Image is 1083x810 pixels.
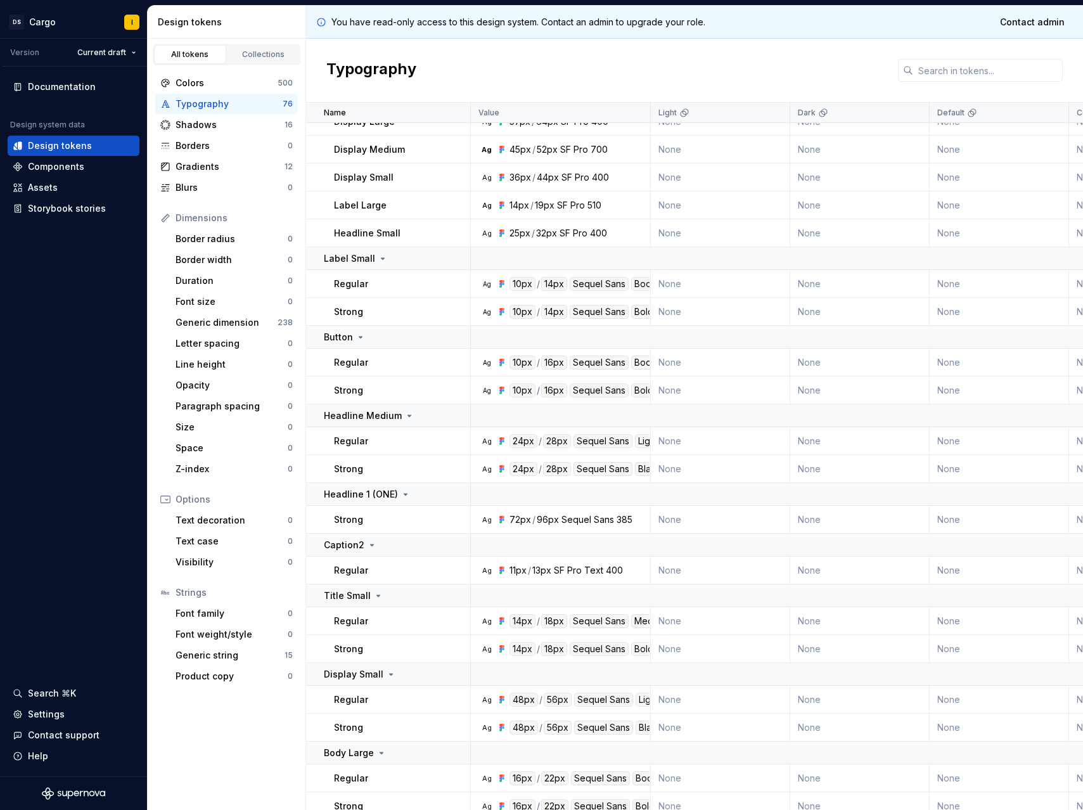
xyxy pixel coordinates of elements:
[29,16,56,29] div: Cargo
[651,714,790,742] td: None
[528,564,531,577] div: /
[790,506,930,534] td: None
[930,164,1069,191] td: None
[537,383,540,397] div: /
[9,15,24,30] div: DS
[10,120,85,130] div: Design system data
[635,434,686,448] div: Light Head
[570,277,629,291] div: Sequel Sans
[651,427,790,455] td: None
[482,228,492,238] div: Ag
[651,376,790,404] td: None
[636,693,687,707] div: Light Head
[8,704,139,724] a: Settings
[176,358,288,371] div: Line height
[324,589,371,602] p: Title Small
[176,316,278,329] div: Generic dimension
[176,119,285,131] div: Shadows
[155,94,298,114] a: Typography76
[651,506,790,534] td: None
[651,686,790,714] td: None
[324,668,383,681] p: Display Small
[570,614,629,628] div: Sequel Sans
[537,356,540,370] div: /
[288,443,293,453] div: 0
[509,564,527,577] div: 11px
[288,276,293,286] div: 0
[790,298,930,326] td: None
[10,48,39,58] div: Version
[170,459,298,479] a: Z-index0
[930,455,1069,483] td: None
[8,77,139,97] a: Documentation
[42,787,105,800] svg: Supernova Logo
[28,750,48,762] div: Help
[288,464,293,474] div: 0
[324,539,364,551] p: Caption2
[631,614,695,628] div: Medium Body
[651,764,790,792] td: None
[535,199,554,212] div: 19px
[482,172,492,183] div: Ag
[537,305,540,319] div: /
[8,177,139,198] a: Assets
[930,714,1069,742] td: None
[509,277,535,291] div: 10px
[324,252,375,265] p: Label Small
[541,642,567,656] div: 18px
[557,199,585,212] div: SF Pro
[176,233,288,245] div: Border radius
[326,59,416,82] h2: Typography
[334,463,363,475] p: Strong
[532,171,535,184] div: /
[790,714,930,742] td: None
[482,464,492,474] div: Ag
[554,564,603,577] div: SF Pro Text
[170,645,298,665] a: Generic string15
[606,564,623,577] div: 400
[509,434,537,448] div: 24px
[930,607,1069,635] td: None
[930,556,1069,584] td: None
[155,136,298,156] a: Borders0
[937,108,964,118] p: Default
[632,771,686,785] div: Book Body
[930,635,1069,663] td: None
[176,379,288,392] div: Opacity
[176,77,278,89] div: Colors
[170,510,298,530] a: Text decoration0
[930,427,1069,455] td: None
[176,442,288,454] div: Space
[288,141,293,151] div: 0
[790,164,930,191] td: None
[155,73,298,93] a: Colors500
[509,199,529,212] div: 14px
[72,44,142,61] button: Current draft
[334,227,401,240] p: Headline Small
[8,157,139,177] a: Components
[509,143,531,156] div: 45px
[8,683,139,704] button: Search ⌘K
[288,380,293,390] div: 0
[537,771,540,785] div: /
[536,227,557,240] div: 32px
[158,16,300,29] div: Design tokens
[170,250,298,270] a: Border width0
[790,427,930,455] td: None
[28,80,96,93] div: Documentation
[288,255,293,265] div: 0
[478,108,499,118] p: Value
[537,143,558,156] div: 52px
[509,693,538,707] div: 48px
[170,271,298,291] a: Duration0
[930,349,1069,376] td: None
[651,635,790,663] td: None
[8,725,139,745] button: Contact support
[509,642,535,656] div: 14px
[532,564,551,577] div: 13px
[482,644,492,654] div: Ag
[482,565,492,575] div: Ag
[176,514,288,527] div: Text decoration
[537,614,540,628] div: /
